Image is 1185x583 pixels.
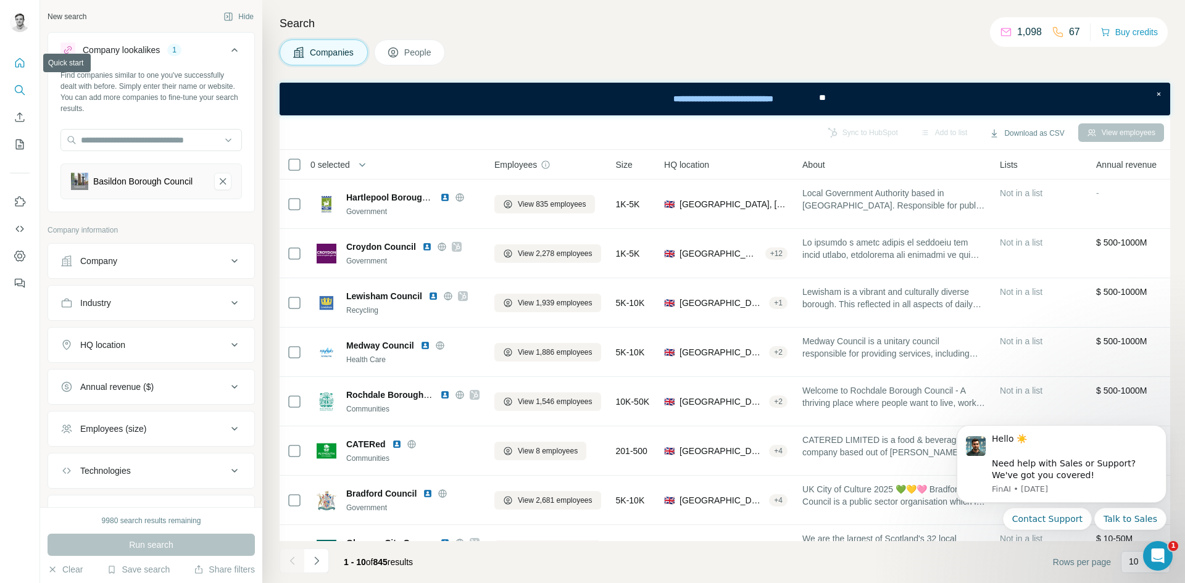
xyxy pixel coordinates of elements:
[518,347,592,358] span: View 1,886 employees
[346,354,480,365] div: Health Care
[680,445,764,457] span: [GEOGRAPHIC_DATA], [GEOGRAPHIC_DATA], [GEOGRAPHIC_DATA]
[10,106,30,128] button: Enrich CSV
[664,346,675,358] span: 🇬🇧
[1017,25,1042,39] p: 1,098
[346,453,480,464] div: Communities
[304,548,329,573] button: Navigate to next page
[1096,188,1099,198] span: -
[616,247,640,260] span: 1K-5K
[494,159,537,171] span: Employees
[317,342,336,362] img: Logo of Medway Council
[664,445,675,457] span: 🇬🇧
[494,392,601,411] button: View 1,546 employees
[10,245,30,267] button: Dashboard
[1096,336,1147,346] span: $ 500-1000M
[10,12,30,32] img: Avatar
[494,244,601,263] button: View 2,278 employees
[346,487,417,500] span: Bradford Council
[48,456,254,486] button: Technologies
[48,372,254,402] button: Annual revenue ($)
[494,294,601,312] button: View 1,939 employees
[769,495,788,506] div: + 4
[518,445,578,457] span: View 8 employees
[1000,386,1042,395] span: Not in a list
[80,381,154,393] div: Annual revenue ($)
[48,246,254,276] button: Company
[167,44,181,56] div: 1
[1096,238,1147,247] span: $ 500-1000M
[10,218,30,240] button: Use Surfe API
[80,339,125,351] div: HQ location
[317,194,336,214] img: Logo of Hartlepool Borough Council
[1143,541,1173,571] iframe: Intercom live chat
[664,297,675,309] span: 🇬🇧
[664,494,675,507] span: 🇬🇧
[392,439,402,449] img: LinkedIn logo
[60,70,242,114] div: Find companies similar to one you've successfully dealt with before. Simply enter their name or w...
[48,498,254,527] button: Keywords
[1000,188,1042,198] span: Not in a list
[981,124,1073,143] button: Download as CSV
[194,563,255,576] button: Share filters
[664,159,709,171] span: HQ location
[280,83,1170,115] iframe: Banner
[1000,287,1042,297] span: Not in a list
[428,291,438,301] img: LinkedIn logo
[344,557,413,567] span: results
[10,79,30,101] button: Search
[346,502,480,513] div: Government
[802,384,985,409] span: Welcome to Rochdale Borough Council - A thriving place where people want to live, work, visit and...
[48,288,254,318] button: Industry
[48,414,254,444] button: Employees (size)
[48,11,86,22] div: New search
[1069,25,1080,39] p: 67
[680,198,788,210] span: [GEOGRAPHIC_DATA], [GEOGRAPHIC_DATA], [GEOGRAPHIC_DATA]
[80,255,117,267] div: Company
[1100,23,1158,41] button: Buy credits
[422,242,432,252] img: LinkedIn logo
[616,297,645,309] span: 5K-10K
[680,494,764,507] span: [GEOGRAPHIC_DATA], [GEOGRAPHIC_DATA], [GEOGRAPHIC_DATA]
[80,423,146,435] div: Employees (size)
[769,347,788,358] div: + 2
[802,434,985,458] span: CATERED LIMITED is a food & beverages company based out of [PERSON_NAME][GEOGRAPHIC_DATA], [GEOGR...
[346,290,422,302] span: Lewisham Council
[310,159,350,171] span: 0 selected
[616,494,645,507] span: 5K-10K
[494,343,601,362] button: View 1,886 employees
[420,341,430,350] img: LinkedIn logo
[344,557,366,567] span: 1 - 10
[346,438,386,450] span: CATERed
[680,346,764,358] span: [GEOGRAPHIC_DATA], [GEOGRAPHIC_DATA], [GEOGRAPHIC_DATA]
[802,236,985,261] span: Lo ipsumdo s ametc adipis el seddoeiu tem incid utlabo, etdolorema ali enimadmi ve qui nostrud, e...
[346,339,414,352] span: Medway Council
[373,557,388,567] span: 845
[107,563,170,576] button: Save search
[310,46,355,59] span: Companies
[494,540,601,559] button: View 5,669 employees
[769,445,788,457] div: + 4
[346,390,457,400] span: Rochdale Borough Council
[346,537,434,549] span: Glasgow City Council
[518,248,592,259] span: View 2,278 employees
[518,396,592,407] span: View 1,546 employees
[10,191,30,213] button: Use Surfe on LinkedIn
[317,540,336,560] img: Logo of Glasgow City Council
[215,7,262,26] button: Hide
[494,442,586,460] button: View 8 employees
[518,199,586,210] span: View 835 employees
[48,563,83,576] button: Clear
[1168,541,1178,551] span: 1
[80,465,131,477] div: Technologies
[48,35,254,70] button: Company lookalikes1
[680,395,764,408] span: [GEOGRAPHIC_DATA], [GEOGRAPHIC_DATA], [GEOGRAPHIC_DATA]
